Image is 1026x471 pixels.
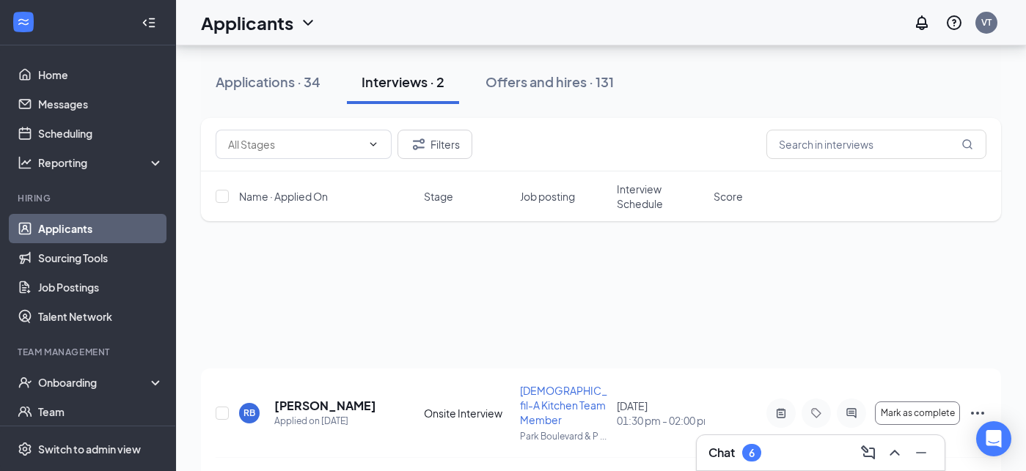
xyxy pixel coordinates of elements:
[520,430,608,442] p: Park Boulevard & P ...
[38,214,164,243] a: Applicants
[38,397,164,426] a: Team
[18,346,161,358] div: Team Management
[38,119,164,148] a: Scheduling
[410,136,428,153] svg: Filter
[485,73,614,91] div: Offers and hires · 131
[362,73,444,91] div: Interviews · 2
[708,445,735,461] h3: Chat
[397,130,472,159] button: Filter Filters
[243,407,255,419] div: RB
[520,384,640,426] span: [DEMOGRAPHIC_DATA]-fil-A Kitchen Team Member
[860,444,877,461] svg: ComposeMessage
[239,189,328,204] span: Name · Applied On
[886,444,904,461] svg: ChevronUp
[38,302,164,331] a: Talent Network
[772,407,790,419] svg: ActiveNote
[38,60,164,89] a: Home
[617,398,705,428] div: [DATE]
[945,14,963,31] svg: QuestionInfo
[714,189,743,204] span: Score
[274,414,376,429] div: Applied on [DATE]
[976,421,1011,456] div: Open Intercom Messenger
[38,272,164,302] a: Job Postings
[367,138,379,150] svg: ChevronDown
[913,14,931,31] svg: Notifications
[201,10,293,35] h1: Applicants
[749,447,755,459] div: 6
[909,441,933,464] button: Minimize
[875,401,960,425] button: Mark as complete
[520,189,575,204] span: Job posting
[969,404,986,422] svg: Ellipses
[274,398,376,414] h5: [PERSON_NAME]
[424,406,512,420] div: Onsite Interview
[18,442,32,456] svg: Settings
[216,73,320,91] div: Applications · 34
[142,15,156,30] svg: Collapse
[18,155,32,170] svg: Analysis
[38,442,141,456] div: Switch to admin view
[617,413,705,428] span: 01:30 pm - 02:00 pm
[18,375,32,390] svg: UserCheck
[228,136,362,152] input: All Stages
[424,189,453,204] span: Stage
[18,192,161,204] div: Hiring
[857,441,880,464] button: ComposeMessage
[38,375,151,390] div: Onboarding
[38,155,164,170] div: Reporting
[766,130,986,159] input: Search in interviews
[299,14,317,31] svg: ChevronDown
[38,243,164,272] a: Sourcing Tools
[881,408,955,418] span: Mark as complete
[807,407,825,419] svg: Tag
[38,89,164,119] a: Messages
[16,15,31,29] svg: WorkstreamLogo
[981,16,992,29] div: VT
[961,138,973,150] svg: MagnifyingGlass
[843,407,860,419] svg: ActiveChat
[912,444,930,461] svg: Minimize
[883,441,906,464] button: ChevronUp
[617,182,705,211] span: Interview Schedule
